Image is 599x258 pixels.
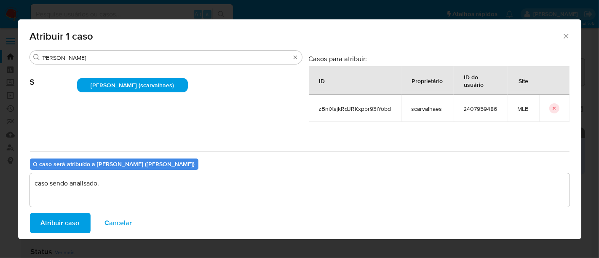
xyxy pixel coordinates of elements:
[77,78,188,92] div: [PERSON_NAME] (scarvalhaes)
[309,54,570,63] h3: Casos para atribuir:
[549,103,559,113] button: icon-button
[454,67,507,94] div: ID do usuário
[91,81,174,89] span: [PERSON_NAME] (scarvalhaes)
[309,70,335,91] div: ID
[509,70,539,91] div: Site
[464,105,497,113] span: 2407959486
[105,214,132,232] span: Cancelar
[30,213,91,233] button: Atribuir caso
[94,213,143,233] button: Cancelar
[30,173,570,207] textarea: caso sendo analisado.
[319,105,391,113] span: zBniXsjkRdJRKxpbr93iYobd
[42,54,290,62] input: Analista de pesquisa
[562,32,570,40] button: Fechar a janela
[41,214,80,232] span: Atribuir caso
[30,31,562,41] span: Atribuir 1 caso
[18,19,581,239] div: assign-modal
[412,105,444,113] span: scarvalhaes
[33,160,195,168] b: O caso será atribuído a [PERSON_NAME] ([PERSON_NAME])
[518,105,529,113] span: MLB
[402,70,453,91] div: Proprietário
[292,54,299,61] button: Apagar busca
[33,54,40,61] button: Procurar
[30,64,77,87] span: S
